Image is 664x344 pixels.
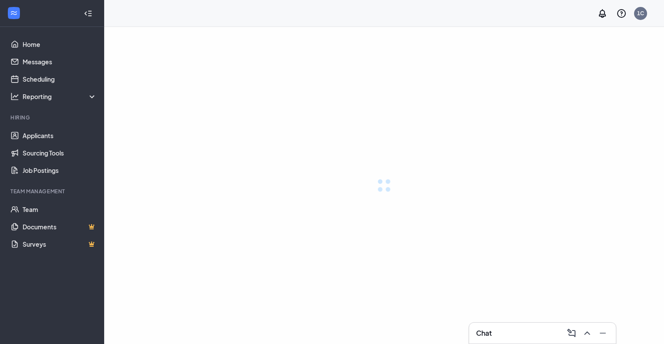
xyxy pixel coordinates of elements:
a: Scheduling [23,70,97,88]
svg: WorkstreamLogo [10,9,18,17]
a: Team [23,201,97,218]
div: Reporting [23,92,97,101]
a: Sourcing Tools [23,144,97,162]
svg: ComposeMessage [566,328,577,338]
a: DocumentsCrown [23,218,97,235]
a: Messages [23,53,97,70]
a: Home [23,36,97,53]
button: Minimize [595,326,609,340]
div: Team Management [10,188,95,195]
button: ChevronUp [579,326,593,340]
svg: Analysis [10,92,19,101]
div: Hiring [10,114,95,121]
h3: Chat [476,328,492,338]
svg: Minimize [598,328,608,338]
a: Applicants [23,127,97,144]
svg: QuestionInfo [616,8,627,19]
svg: ChevronUp [582,328,592,338]
svg: Notifications [597,8,608,19]
svg: Collapse [84,9,92,18]
a: SurveysCrown [23,235,97,253]
button: ComposeMessage [564,326,578,340]
div: 1C [637,10,644,17]
a: Job Postings [23,162,97,179]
